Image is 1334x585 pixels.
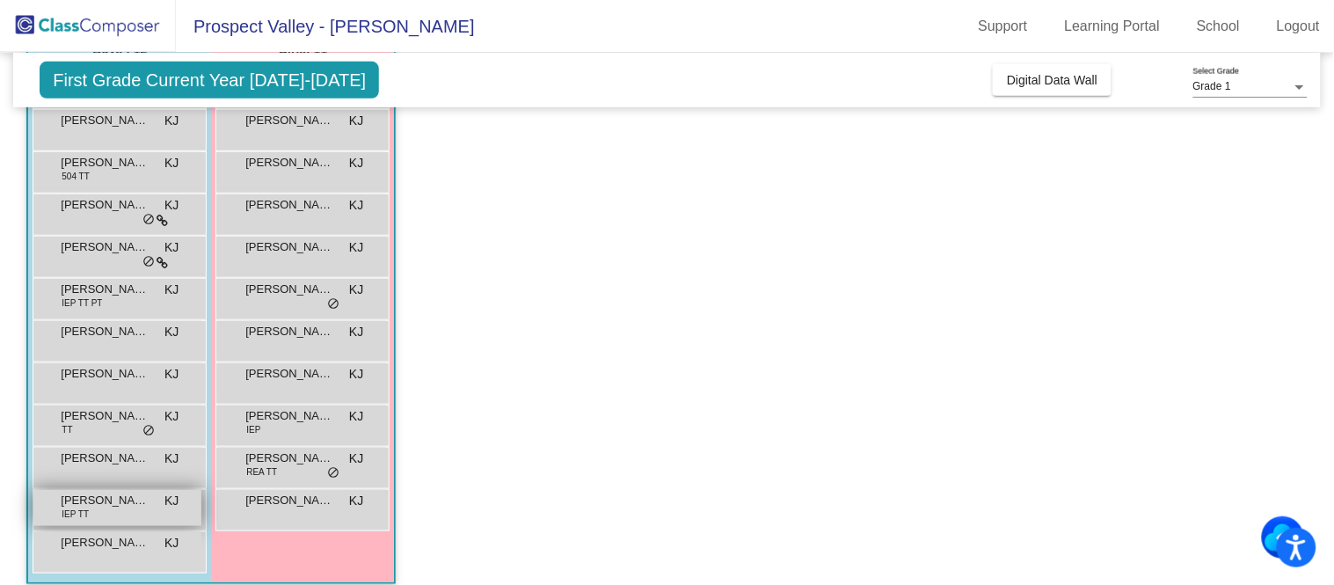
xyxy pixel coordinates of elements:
[61,154,149,172] span: [PERSON_NAME]
[164,450,179,468] span: KJ
[327,297,339,311] span: do_not_disturb_alt
[62,170,90,183] span: 504 TT
[349,154,363,172] span: KJ
[61,450,149,467] span: [PERSON_NAME]
[993,64,1112,96] button: Digital Data Wall
[1007,73,1097,87] span: Digital Data Wall
[245,154,333,172] span: [PERSON_NAME]
[245,112,333,129] span: [PERSON_NAME]
[349,238,363,257] span: KJ
[164,196,179,215] span: KJ
[349,281,363,299] span: KJ
[245,492,333,509] span: [PERSON_NAME]
[349,492,363,510] span: KJ
[349,112,363,130] span: KJ
[349,407,363,426] span: KJ
[327,466,339,480] span: do_not_disturb_alt
[1263,12,1334,40] a: Logout
[246,465,277,479] span: REA TT
[61,112,149,129] span: [PERSON_NAME]
[245,281,333,298] span: [PERSON_NAME]
[164,492,179,510] span: KJ
[349,365,363,384] span: KJ
[965,12,1042,40] a: Support
[164,154,179,172] span: KJ
[61,407,149,425] span: [PERSON_NAME] ([PERSON_NAME]) [PERSON_NAME]
[246,423,260,436] span: IEP
[142,424,155,438] span: do_not_disturb_alt
[61,196,149,214] span: [PERSON_NAME]
[61,281,149,298] span: [PERSON_NAME] [PERSON_NAME]
[349,323,363,341] span: KJ
[62,423,72,436] span: TT
[164,323,179,341] span: KJ
[164,407,179,426] span: KJ
[164,281,179,299] span: KJ
[164,238,179,257] span: KJ
[61,238,149,256] span: [PERSON_NAME] [PERSON_NAME]
[164,534,179,552] span: KJ
[349,450,363,468] span: KJ
[61,365,149,383] span: [PERSON_NAME]
[142,255,155,269] span: do_not_disturb_alt
[245,238,333,256] span: [PERSON_NAME]
[61,323,149,340] span: [PERSON_NAME]
[1193,80,1231,92] span: Grade 1
[245,365,333,383] span: [PERSON_NAME]
[245,323,333,340] span: [PERSON_NAME]
[62,296,102,310] span: IEP TT PT
[176,12,475,40] span: Prospect Valley - [PERSON_NAME]
[245,407,333,425] span: [PERSON_NAME]
[61,492,149,509] span: [PERSON_NAME] [PERSON_NAME]
[164,112,179,130] span: KJ
[164,365,179,384] span: KJ
[142,213,155,227] span: do_not_disturb_alt
[61,534,149,552] span: [PERSON_NAME]
[1183,12,1254,40] a: School
[245,196,333,214] span: [PERSON_NAME]
[62,508,89,521] span: IEP TT
[40,62,379,99] span: First Grade Current Year [DATE]-[DATE]
[349,196,363,215] span: KJ
[1051,12,1175,40] a: Learning Portal
[245,450,333,467] span: [PERSON_NAME]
